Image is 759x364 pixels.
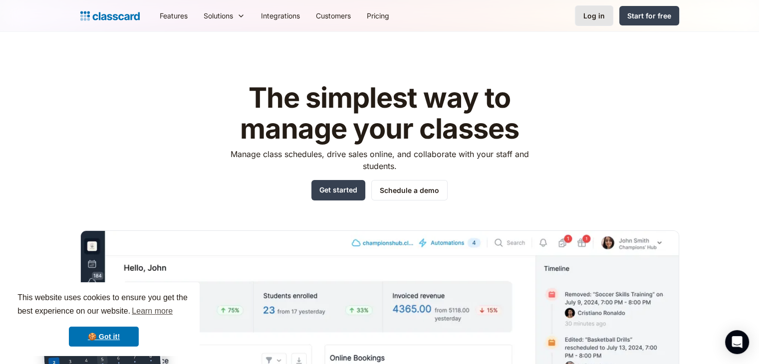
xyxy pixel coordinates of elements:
[204,10,233,21] div: Solutions
[17,292,190,319] span: This website uses cookies to ensure you get the best experience on our website.
[627,10,671,21] div: Start for free
[371,180,448,200] a: Schedule a demo
[152,4,196,27] a: Features
[725,330,749,354] div: Open Intercom Messenger
[359,4,397,27] a: Pricing
[619,6,679,25] a: Start for free
[130,304,174,319] a: learn more about cookies
[583,10,605,21] div: Log in
[80,9,140,23] a: home
[196,4,253,27] div: Solutions
[8,282,200,356] div: cookieconsent
[221,148,538,172] p: Manage class schedules, drive sales online, and collaborate with your staff and students.
[575,5,613,26] a: Log in
[221,83,538,144] h1: The simplest way to manage your classes
[311,180,365,200] a: Get started
[308,4,359,27] a: Customers
[69,327,139,347] a: dismiss cookie message
[253,4,308,27] a: Integrations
